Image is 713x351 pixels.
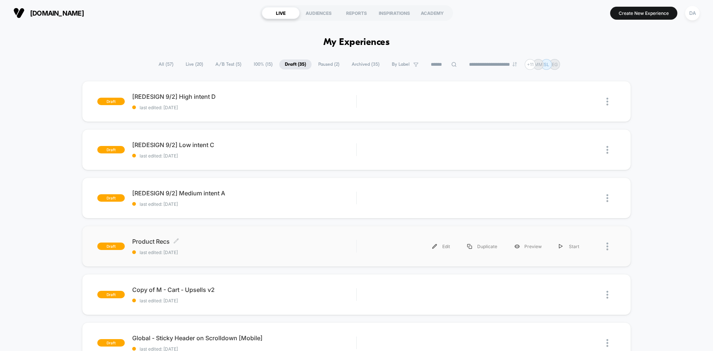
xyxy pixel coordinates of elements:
[606,98,608,105] img: close
[132,238,356,245] span: Product Recs
[606,291,608,299] img: close
[180,59,209,69] span: Live ( 20 )
[550,238,588,255] div: Start
[132,189,356,197] span: [REDESIGN 9/2] Medium intent A
[11,7,86,19] button: [DOMAIN_NAME]
[97,146,125,153] span: draft
[413,7,451,19] div: ACADEMY
[544,62,549,67] p: SL
[606,146,608,154] img: close
[132,334,356,342] span: Global - Sticky Header on Scrolldown [Mobile]
[685,6,700,20] div: DA
[506,238,550,255] div: Preview
[132,93,356,100] span: [REDESIGN 9/2] High intent D
[262,7,300,19] div: LIVE
[97,194,125,202] span: draft
[313,59,345,69] span: Paused ( 2 )
[97,98,125,105] span: draft
[375,7,413,19] div: INSPIRATIONS
[30,9,84,17] span: [DOMAIN_NAME]
[279,59,312,69] span: Draft ( 35 )
[459,238,506,255] div: Duplicate
[467,244,472,249] img: menu
[132,153,356,159] span: last edited: [DATE]
[210,59,247,69] span: A/B Test ( 5 )
[432,244,437,249] img: menu
[606,194,608,202] img: close
[132,250,356,255] span: last edited: [DATE]
[153,59,179,69] span: All ( 57 )
[512,62,517,66] img: end
[338,7,375,19] div: REPORTS
[132,105,356,110] span: last edited: [DATE]
[97,339,125,347] span: draft
[610,7,677,20] button: Create New Experience
[300,7,338,19] div: AUDIENCES
[392,62,410,67] span: By Label
[132,298,356,303] span: last edited: [DATE]
[132,201,356,207] span: last edited: [DATE]
[606,339,608,347] img: close
[248,59,278,69] span: 100% ( 15 )
[525,59,535,70] div: + 11
[424,238,459,255] div: Edit
[132,141,356,149] span: [REDESIGN 9/2] Low intent C
[132,286,356,293] span: Copy of M - Cart - Upsells v2
[323,37,390,48] h1: My Experiences
[13,7,25,19] img: Visually logo
[683,6,702,21] button: DA
[346,59,385,69] span: Archived ( 35 )
[606,243,608,250] img: close
[97,291,125,298] span: draft
[97,243,125,250] span: draft
[552,62,558,67] p: EG
[534,62,543,67] p: MM
[559,244,563,249] img: menu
